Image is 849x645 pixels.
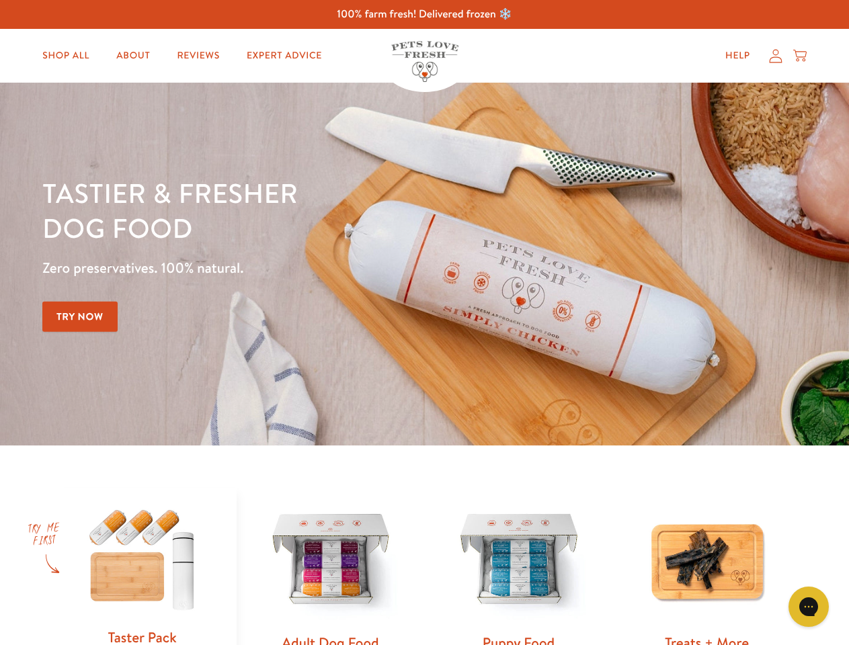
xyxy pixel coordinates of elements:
[106,42,161,69] a: About
[42,256,552,280] p: Zero preservatives. 100% natural.
[166,42,230,69] a: Reviews
[782,582,836,632] iframe: Gorgias live chat messenger
[42,175,552,245] h1: Tastier & fresher dog food
[391,41,458,82] img: Pets Love Fresh
[236,42,333,69] a: Expert Advice
[715,42,761,69] a: Help
[42,302,118,332] a: Try Now
[32,42,100,69] a: Shop All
